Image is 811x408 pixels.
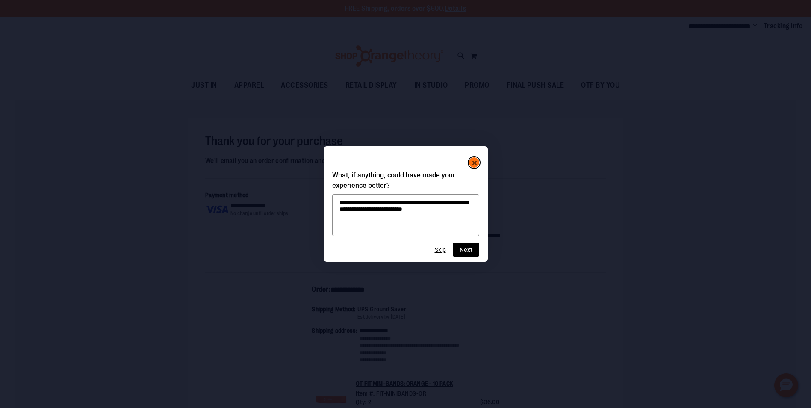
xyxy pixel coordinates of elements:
[469,157,479,168] button: Close
[332,170,479,191] h2: What, if anything, could have made your experience better?
[324,146,488,262] dialog: What, if anything, could have made your experience better?
[435,246,446,253] button: Skip
[453,243,479,257] button: Next question
[332,194,479,236] textarea: What, if anything, could have made your experience better?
